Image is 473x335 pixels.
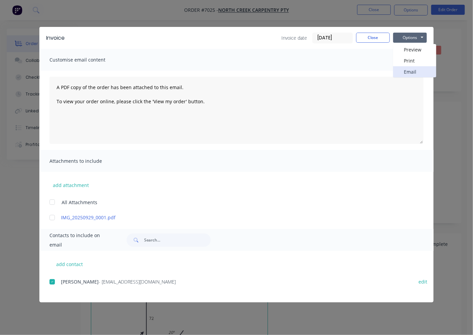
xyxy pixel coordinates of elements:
[61,278,99,285] span: [PERSON_NAME]
[281,34,307,41] span: Invoice date
[46,34,65,42] div: Invoice
[62,199,97,206] span: All Attachments
[49,180,92,190] button: add attachment
[415,277,432,286] button: edit
[49,77,424,144] textarea: A PDF copy of the order has been attached to this email. To view your order online, please click ...
[393,55,436,66] button: Print
[356,33,390,43] button: Close
[61,214,407,221] a: IMG_20250929_0001.pdf
[49,156,124,166] span: Attachments to include
[49,231,110,250] span: Contacts to include on email
[393,44,436,55] button: Preview
[393,66,436,77] button: Email
[393,33,427,43] button: Options
[49,259,90,269] button: add contact
[144,233,211,247] input: Search...
[49,55,124,65] span: Customise email content
[99,278,176,285] span: - [EMAIL_ADDRESS][DOMAIN_NAME]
